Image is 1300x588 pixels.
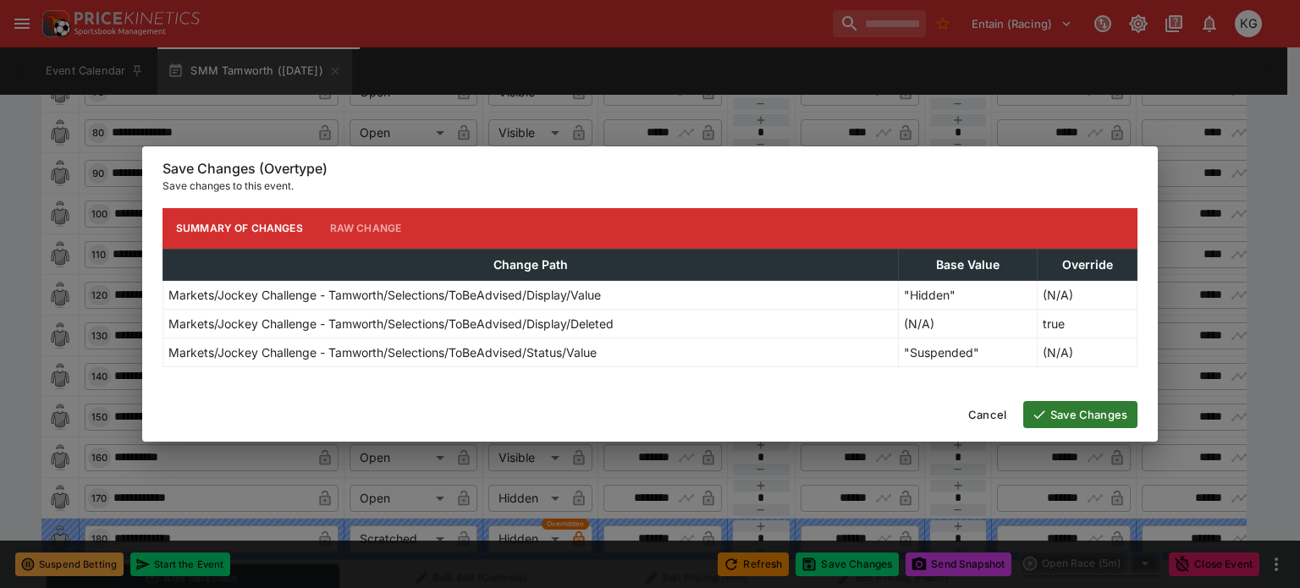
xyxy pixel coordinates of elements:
[317,208,416,249] button: Raw Change
[1038,280,1137,309] td: (N/A)
[168,315,614,332] p: Markets/Jockey Challenge - Tamworth/Selections/ToBeAdvised/Display/Deleted
[1038,309,1137,338] td: true
[163,249,899,280] th: Change Path
[898,338,1037,366] td: "Suspended"
[898,280,1037,309] td: "Hidden"
[168,286,601,304] p: Markets/Jockey Challenge - Tamworth/Selections/ToBeAdvised/Display/Value
[1023,401,1137,428] button: Save Changes
[162,160,1137,178] h6: Save Changes (Overtype)
[1038,338,1137,366] td: (N/A)
[162,178,1137,195] p: Save changes to this event.
[1038,249,1137,280] th: Override
[168,343,597,361] p: Markets/Jockey Challenge - Tamworth/Selections/ToBeAdvised/Status/Value
[898,309,1037,338] td: (N/A)
[162,208,317,249] button: Summary of Changes
[898,249,1037,280] th: Base Value
[958,401,1016,428] button: Cancel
